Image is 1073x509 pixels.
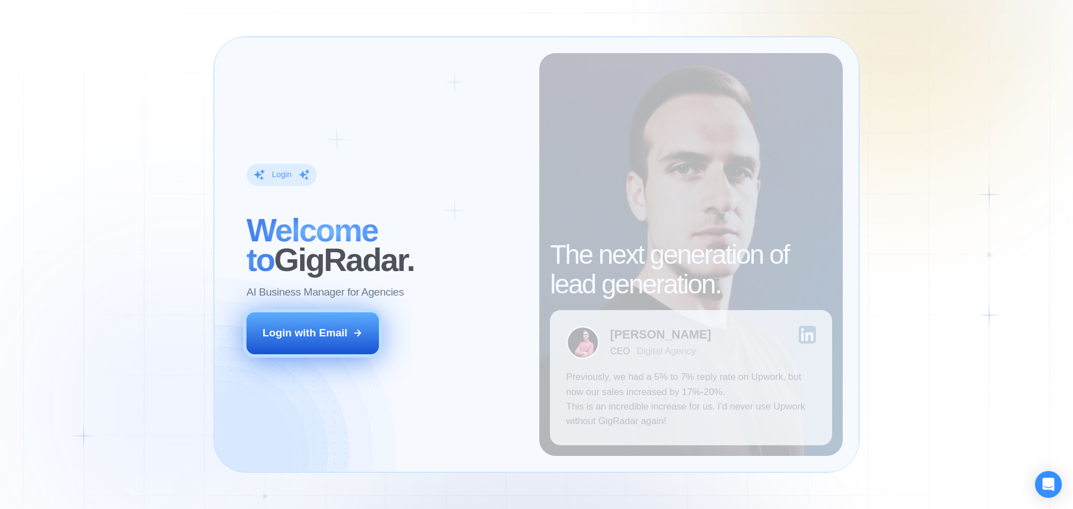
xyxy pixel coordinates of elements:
[637,346,696,356] div: Digital Agency
[263,326,348,340] div: Login with Email
[246,312,379,354] button: Login with Email
[550,240,832,299] h2: The next generation of lead generation.
[1035,471,1062,498] div: Open Intercom Messenger
[610,346,630,356] div: CEO
[246,286,404,300] p: AI Business Manager for Agencies
[246,212,378,278] span: Welcome to
[566,370,816,429] p: Previously, we had a 5% to 7% reply rate on Upwork, but now our sales increased by 17%-20%. This ...
[272,170,291,180] div: Login
[246,216,523,275] h2: ‍ GigRadar.
[610,329,711,341] div: [PERSON_NAME]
